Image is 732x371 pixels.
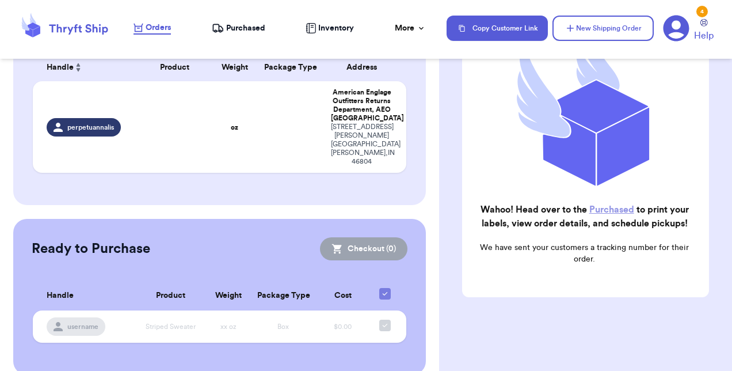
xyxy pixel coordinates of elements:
[324,54,406,81] th: Address
[257,54,325,81] th: Package Type
[231,124,238,131] strong: oz
[334,323,352,330] span: $0.00
[320,237,407,260] button: Checkout (0)
[67,123,114,132] span: perpetuannalis
[471,242,697,265] p: We have sent your customers a tracking number for their order.
[447,16,548,41] button: Copy Customer Link
[134,22,171,35] a: Orders
[220,323,237,330] span: xx oz
[694,19,714,43] a: Help
[138,54,212,81] th: Product
[67,322,98,331] span: username
[552,16,654,41] button: New Shipping Order
[395,22,426,34] div: More
[207,281,251,311] th: Weight
[250,281,315,311] th: Package Type
[331,123,392,166] div: [STREET_ADDRESS][PERSON_NAME] [GEOGRAPHIC_DATA][PERSON_NAME] , IN 46804
[663,15,689,41] a: 4
[74,60,83,74] button: Sort ascending
[146,22,171,33] span: Orders
[306,22,354,34] a: Inventory
[696,6,708,17] div: 4
[318,22,354,34] span: Inventory
[212,22,265,34] a: Purchased
[47,62,74,74] span: Handle
[694,29,714,43] span: Help
[47,290,74,302] span: Handle
[212,54,257,81] th: Weight
[226,22,265,34] span: Purchased
[331,88,392,123] div: American Englage Outfitters Returns Department, AEO [GEOGRAPHIC_DATA]
[134,281,207,311] th: Product
[471,203,697,230] h2: Wahoo! Head over to the to print your labels, view order details, and schedule pickups!
[146,323,196,330] span: Striped Sweater
[277,323,289,330] span: Box
[316,281,371,311] th: Cost
[32,240,150,258] h2: Ready to Purchase
[589,205,634,214] a: Purchased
